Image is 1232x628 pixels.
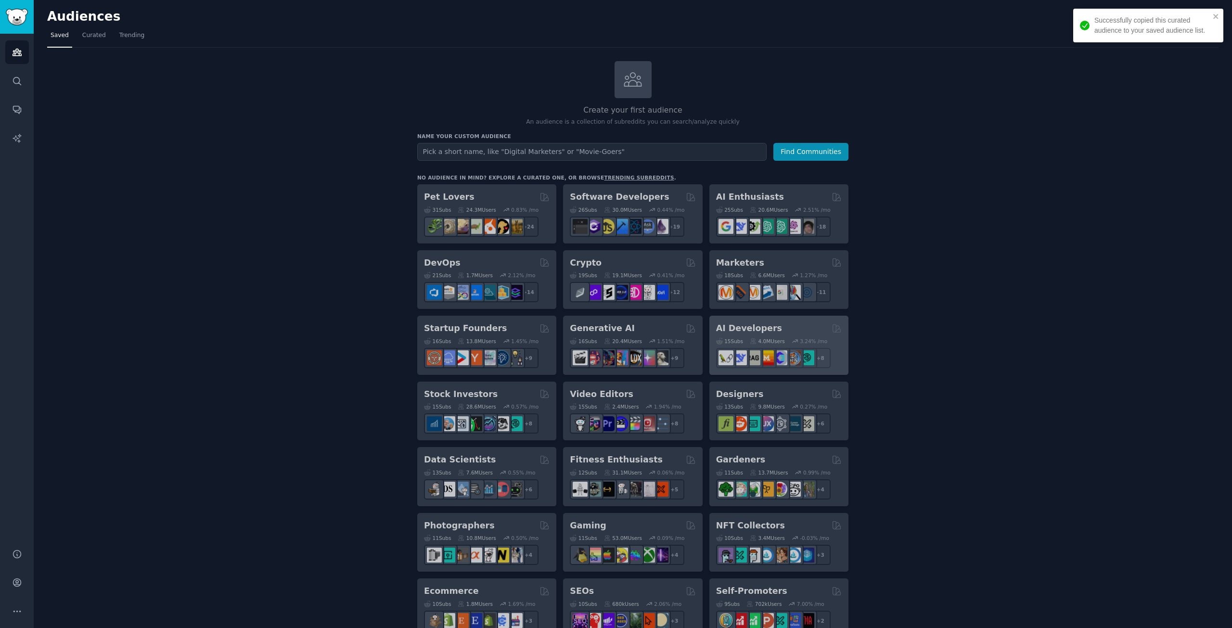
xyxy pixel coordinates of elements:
span: Trending [119,31,144,40]
input: Pick a short name, like "Digital Marketers" or "Movie-Goers" [417,143,767,161]
p: An audience is a collection of subreddits you can search/analyze quickly [417,118,848,127]
span: Curated [82,31,106,40]
div: Successfully copied this curated audience to your saved audience list. [1094,15,1210,36]
a: Saved [47,28,72,48]
button: close [1213,13,1219,20]
span: Saved [51,31,69,40]
h3: Name your custom audience [417,133,848,140]
a: trending subreddits [604,175,674,180]
h2: Create your first audience [417,104,848,116]
a: Trending [116,28,148,48]
img: GummySearch logo [6,9,28,26]
div: No audience in mind? Explore a curated one, or browse . [417,174,676,181]
button: Find Communities [773,143,848,161]
a: Curated [79,28,109,48]
h2: Audiences [47,9,1141,25]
